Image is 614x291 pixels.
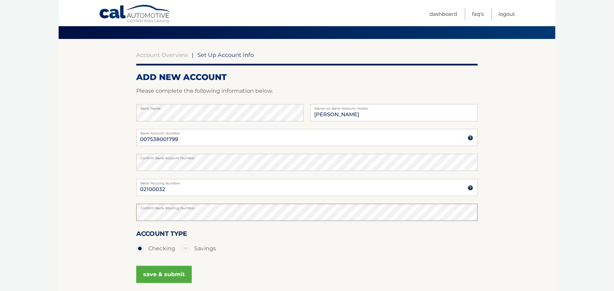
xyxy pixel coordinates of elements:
span: Set Up Account Info [197,51,254,58]
a: FAQ's [472,8,484,20]
label: Savings [182,242,216,255]
input: Bank Account Number [136,129,478,146]
input: Bank Routing Number [136,179,478,196]
a: Cal Automotive [99,4,171,24]
span: | [192,51,194,58]
input: Name on Account (Account Holder Name) [310,104,478,121]
label: Account Type [136,229,187,241]
label: Bank Routing Number [136,179,478,184]
a: Account Overview [136,51,188,58]
img: tooltip.svg [468,135,473,141]
button: save & submit [136,266,192,283]
img: tooltip.svg [468,185,473,191]
label: Confirm Bank Account Number [136,154,478,159]
label: Name on Bank Account Holder [310,104,478,110]
label: Bank Name [136,104,304,110]
label: Bank Account Number [136,129,478,134]
label: Confirm Bank Routing Number [136,204,478,209]
h2: ADD NEW ACCOUNT [136,72,478,82]
a: Logout [498,8,515,20]
label: Checking [136,242,175,255]
a: Dashboard [429,8,457,20]
p: Please complete the following information below. [136,86,478,96]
